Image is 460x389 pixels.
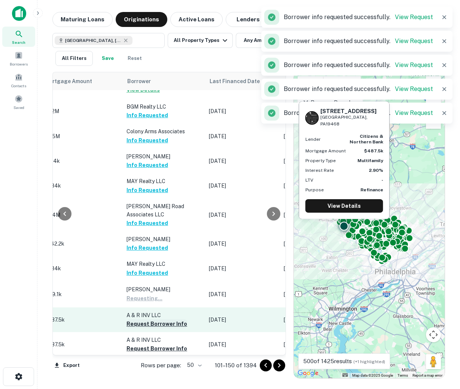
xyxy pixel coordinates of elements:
[352,373,393,377] span: Map data ©2025 Google
[364,148,383,154] strong: $487.5k
[284,316,351,324] p: [DATE]
[320,108,383,115] h6: [STREET_ADDRESS]
[209,316,276,324] p: [DATE]
[127,177,201,185] p: MAY Realty LLC
[127,152,201,161] p: [PERSON_NAME]
[170,12,223,27] button: Active Loans
[184,360,203,371] div: 50
[395,61,433,69] a: View Request
[209,211,276,219] p: [DATE]
[209,264,276,273] p: [DATE]
[123,72,205,90] th: Borrower
[12,6,26,21] img: capitalize-icon.png
[65,37,121,44] span: [GEOGRAPHIC_DATA], [GEOGRAPHIC_DATA], [GEOGRAPHIC_DATA]
[284,240,351,248] p: [DATE]
[395,85,433,92] a: View Request
[127,161,168,170] button: Info Requested
[205,72,280,90] th: Last Financed Date
[284,132,351,140] p: [DATE]
[305,167,334,174] p: Interest Rate
[395,109,433,116] a: View Request
[2,70,35,90] a: Contacts
[305,157,336,164] p: Property Type
[226,12,271,27] button: Lenders
[44,290,119,298] p: $119.1k
[357,158,383,163] strong: Multifamily
[305,148,346,154] p: Mortgage Amount
[127,77,151,86] span: Borrower
[423,329,460,365] iframe: Chat Widget
[96,51,120,66] button: Save your search to get updates of matches that match your search criteria.
[209,157,276,165] p: [DATE]
[127,243,168,252] button: Info Requested
[236,33,288,48] button: Any Amount
[11,83,26,89] span: Contacts
[127,260,201,268] p: MAY Realty LLC
[284,264,351,273] p: [DATE]
[305,136,321,143] p: Lender
[168,33,233,48] button: All Property Types
[260,359,272,371] button: Go to previous page
[44,340,119,349] p: $487.5k
[127,111,168,120] button: Info Requested
[284,340,351,349] p: [DATE]
[353,359,385,364] span: (+1 highlighted)
[44,157,119,165] p: $314k
[350,134,383,144] strong: citizens & northern bank
[44,316,119,324] p: $487.5k
[127,235,201,243] p: [PERSON_NAME]
[210,77,269,86] span: Last Financed Date
[12,39,25,45] span: Search
[2,48,35,69] div: Borrowers
[127,127,201,136] p: Colony Arms Associates
[127,186,168,195] button: Info Requested
[13,104,24,110] span: Saved
[44,107,119,115] p: $2.2M
[52,12,113,27] button: Maturing Loans
[127,268,168,277] button: Info Requested
[397,373,408,377] a: Terms
[52,360,82,371] button: Export
[284,182,351,190] p: [DATE]
[296,368,320,378] a: Open this area in Google Maps (opens a new window)
[395,13,433,21] a: View Request
[305,186,324,193] p: Purpose
[395,37,433,45] a: View Request
[44,132,119,140] p: $8.5M
[284,109,433,118] p: Borrower info requested successfully.
[2,92,35,112] a: Saved
[55,51,93,66] button: All Filters
[360,187,383,192] strong: Refinance
[381,177,383,183] strong: -
[44,264,119,273] p: $984k
[284,13,433,22] p: Borrower info requested successfully.
[284,211,351,219] p: [DATE]
[342,373,348,377] button: Keyboard shortcuts
[2,27,35,47] a: Search
[44,240,119,248] p: $242.2k
[284,37,433,46] p: Borrower info requested successfully.
[209,240,276,248] p: [DATE]
[209,107,276,115] p: [DATE]
[127,219,168,228] button: Info Requested
[209,132,276,140] p: [DATE]
[284,157,351,165] p: [DATE]
[284,290,351,298] p: [DATE]
[127,103,201,111] p: BGM Realty LLC
[40,72,123,90] th: Mortgage Amount
[44,211,119,219] p: $9.4M
[10,61,28,67] span: Borrowers
[284,85,433,94] p: Borrower info requested successfully.
[209,182,276,190] p: [DATE]
[303,357,385,366] p: 500 of 1425 results
[127,136,168,145] button: Info Requested
[296,368,320,378] img: Google
[215,361,257,370] p: 101–150 of 1394
[116,12,167,27] button: Originations
[44,182,119,190] p: $984k
[305,199,383,213] a: View Details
